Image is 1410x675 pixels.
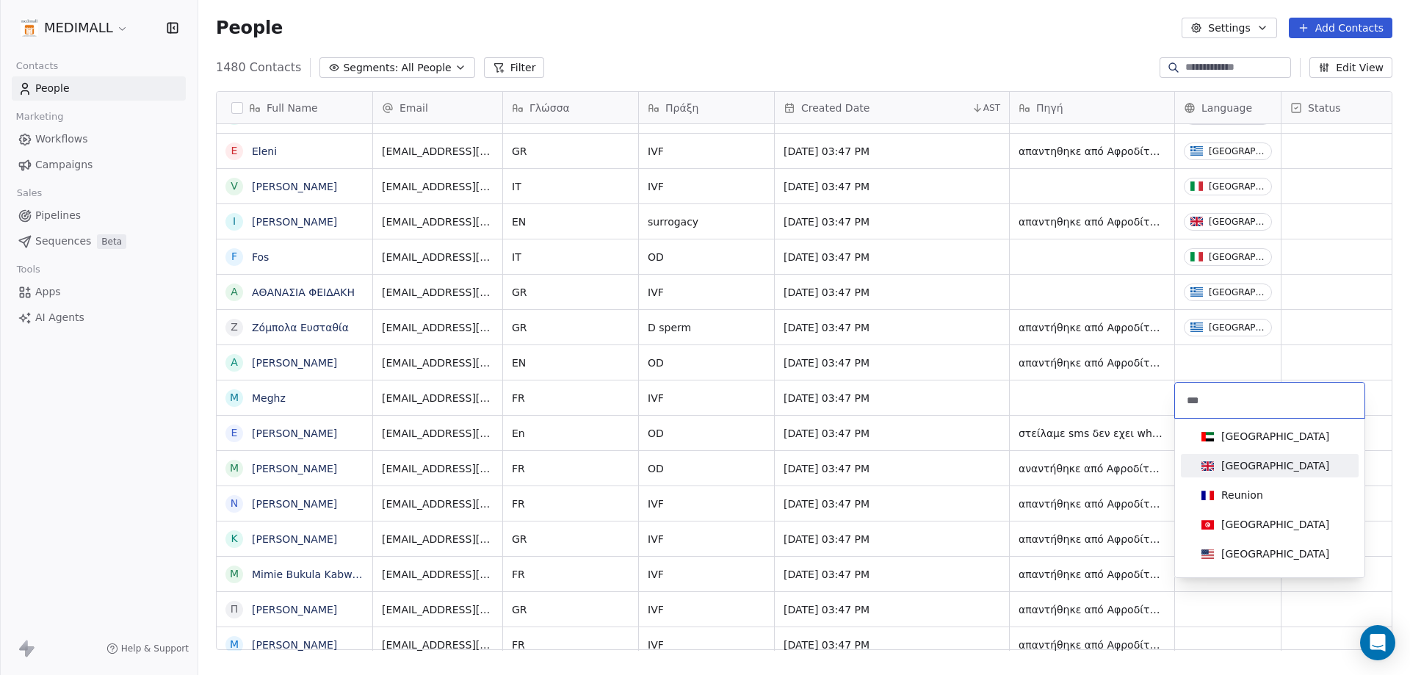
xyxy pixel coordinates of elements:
[1221,458,1329,473] div: [GEOGRAPHIC_DATA]
[1181,425,1359,571] div: Suggestions
[1221,517,1329,532] div: [GEOGRAPHIC_DATA]
[1221,429,1329,444] div: [GEOGRAPHIC_DATA]
[1221,488,1263,502] div: Reunion
[1221,546,1329,561] div: [GEOGRAPHIC_DATA]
